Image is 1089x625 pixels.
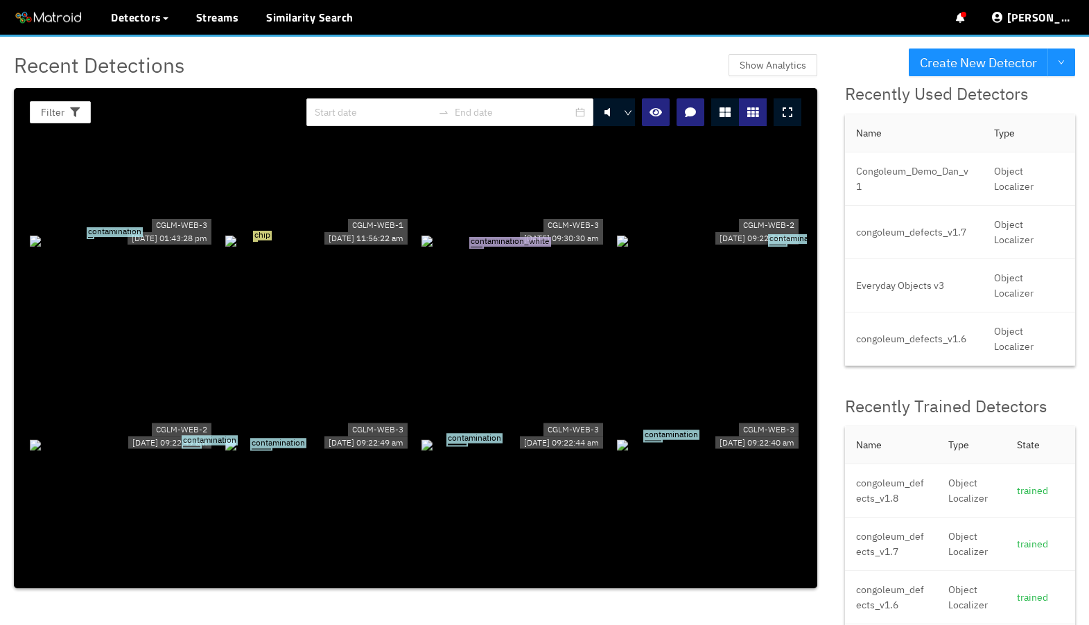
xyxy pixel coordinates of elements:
a: Streams [196,9,239,26]
div: Recently Used Detectors [845,81,1075,107]
span: contamination [643,430,699,439]
span: Show Analytics [740,58,806,73]
span: to [438,107,449,118]
td: Congoleum_Demo_Dan_v1 [845,152,983,206]
input: End date [455,105,573,120]
td: congoleum_defects_v1.7 [845,518,937,571]
span: Recent Detections [14,49,185,81]
td: congoleum_defects_v1.6 [845,312,983,366]
td: Everyday Objects v3 [845,259,983,312]
div: CGLM-WEB-2 [739,219,799,232]
td: congoleum_defects_v1.8 [845,464,937,518]
div: CGLM-WEB-3 [543,423,603,436]
td: Object Localizer [983,259,1075,312]
button: Filter [30,101,91,123]
div: [DATE] 09:22:49 am [324,436,408,449]
div: [DATE] 01:43:28 pm [128,232,211,245]
div: CGLM-WEB-3 [543,219,603,232]
input: Start date [315,105,433,120]
div: [DATE] 09:22:40 am [715,436,799,449]
span: contamination_white [469,237,551,247]
span: swap-right [438,107,449,118]
span: chip [253,231,272,240]
div: trained [1017,590,1064,605]
th: Name [845,114,983,152]
button: down [1047,49,1075,76]
div: CGLM-WEB-3 [152,219,211,232]
img: Matroid logo [14,8,83,28]
th: Type [983,114,1075,152]
div: [DATE] 09:22:54 am [715,232,799,245]
span: contamination [446,434,503,443]
td: Object Localizer [983,152,1075,206]
td: Object Localizer [937,518,1007,571]
div: CGLM-WEB-2 [152,423,211,436]
th: State [1006,426,1075,464]
span: Create New Detector [920,53,1037,73]
span: Detectors [111,9,162,26]
td: Object Localizer [937,571,1007,624]
div: CGLM-WEB-3 [348,423,408,436]
td: Object Localizer [983,206,1075,259]
div: Recently Trained Detectors [845,394,1075,420]
th: Name [845,426,937,464]
th: Type [937,426,1007,464]
div: CGLM-WEB-1 [348,219,408,232]
div: trained [1017,483,1064,498]
button: Show Analytics [729,54,817,76]
span: down [1058,59,1065,67]
td: Object Localizer [937,464,1007,518]
button: Create New Detector [909,49,1048,76]
span: Filter [41,105,64,120]
span: contamination [87,227,143,237]
span: contamination [250,438,306,448]
div: [DATE] 09:30:30 am [520,232,603,245]
div: CGLM-WEB-3 [739,423,799,436]
div: [DATE] 09:22:44 am [520,436,603,449]
a: Similarity Search [266,9,354,26]
span: contamination [182,436,238,446]
div: [DATE] 09:22:49 am [128,436,211,449]
td: congoleum_defects_v1.7 [845,206,983,259]
div: trained [1017,536,1064,552]
td: Object Localizer [983,312,1075,366]
span: down [624,109,632,117]
td: congoleum_defects_v1.6 [845,571,937,624]
span: contamination [768,234,824,244]
div: [DATE] 11:56:22 am [324,232,408,245]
